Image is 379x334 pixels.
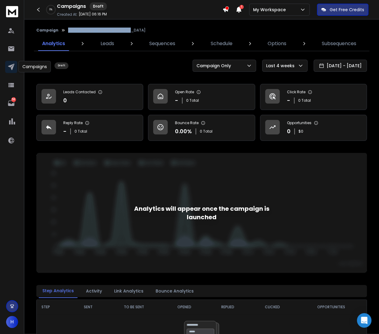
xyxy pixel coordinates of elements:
p: Campaign Only [196,63,233,69]
p: - [63,127,67,136]
button: Campaign [36,28,58,33]
th: SENT [71,300,106,314]
p: $ 0 [298,129,303,134]
p: 0 [287,127,291,136]
span: 1 [239,5,244,9]
button: H [6,316,18,328]
h1: Campaigns [57,3,86,10]
p: Sequences [149,40,175,47]
th: OPENED [162,300,206,314]
a: Reply Rate-0 Total [36,115,143,141]
p: Schedule [211,40,232,47]
img: No Data [36,153,367,273]
p: Leads [101,40,114,47]
p: 58 [11,97,16,102]
p: 0.00 % [175,127,192,136]
p: 0 Total [298,98,311,103]
button: [DATE] - [DATE] [314,60,367,72]
a: Leads [97,36,118,51]
p: Last 4 weeks [266,63,297,69]
p: 0 % [49,8,52,12]
a: Leads Contacted0 [36,84,143,110]
button: Link Analytics [110,284,147,298]
a: Click Rate-0 Total [260,84,367,110]
p: 0 Total [74,129,87,134]
p: Analytics [42,40,65,47]
button: Step Analytics [39,284,77,298]
th: REPLIED [206,300,249,314]
p: Leads Contacted [63,90,96,94]
img: logo [6,6,18,17]
button: Activity [82,284,106,298]
th: OPPORTUNITIES [296,300,367,314]
div: Analytics will appear once the campaign is launched [119,204,284,221]
a: Analytics [38,36,69,51]
a: 58 [5,97,17,109]
p: My Workspace [253,7,288,13]
p: 0 Total [200,129,213,134]
th: STEP [37,300,71,314]
p: Click Rate [287,90,305,94]
a: Subsequences [318,36,360,51]
p: Opportunities [287,121,311,125]
p: - [287,96,290,105]
a: Bounce Rate0.00%0 Total [148,115,255,141]
div: Draft [90,2,107,10]
div: Open Intercom Messenger [357,313,371,328]
p: Get Free Credits [330,7,364,13]
p: Created At: [57,12,77,17]
p: Open Rate [175,90,194,94]
button: Bounce Analytics [152,284,197,298]
p: CC-7-E=Rosy - Reverse [MEDICAL_DATA] [68,28,146,33]
div: Draft [54,62,68,69]
p: 0 Total [186,98,199,103]
p: Reply Rate [63,121,83,125]
div: Campaigns [18,61,51,72]
p: Bounce Rate [175,121,199,125]
a: Sequences [146,36,179,51]
th: CLICKED [249,300,296,314]
p: Subsequences [322,40,356,47]
th: TO BE SENT [106,300,162,314]
p: - [175,96,178,105]
a: Options [264,36,290,51]
button: Get Free Credits [317,4,368,16]
a: Open Rate-0 Total [148,84,255,110]
a: Schedule [207,36,236,51]
p: [DATE] 06:16 PM [79,12,107,17]
p: Options [268,40,286,47]
a: Opportunities0$0 [260,115,367,141]
p: 0 [63,96,67,105]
